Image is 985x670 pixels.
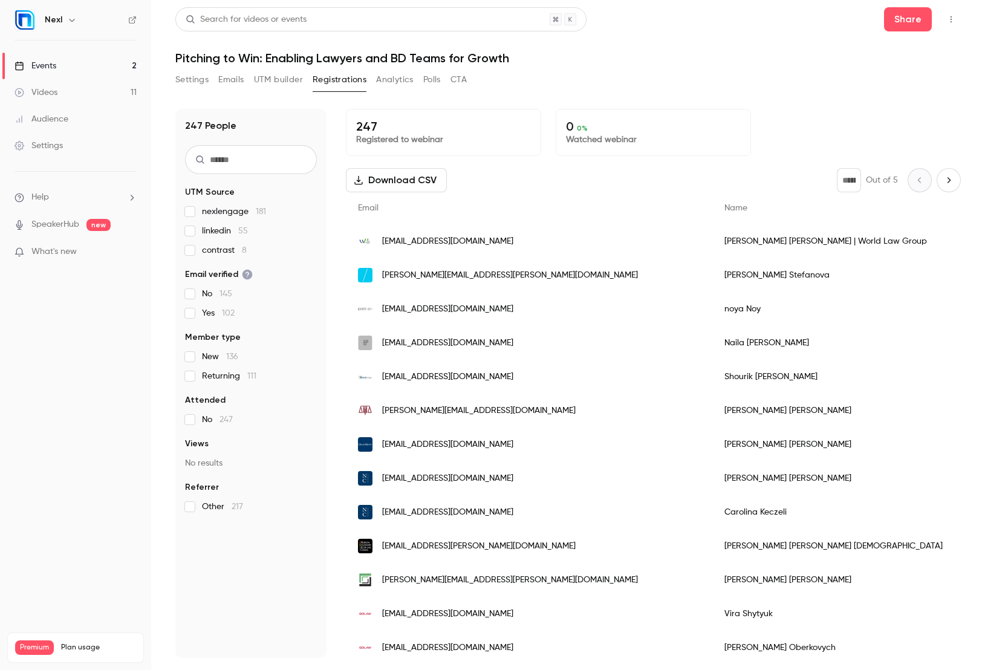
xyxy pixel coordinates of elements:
[382,642,513,654] span: [EMAIL_ADDRESS][DOMAIN_NAME]
[937,168,961,192] button: Next page
[202,351,238,363] span: New
[202,225,248,237] span: linkedin
[712,529,955,563] div: [PERSON_NAME] [PERSON_NAME] [DEMOGRAPHIC_DATA]
[175,51,961,65] h1: Pitching to Win: Enabling Lawyers and BD Teams for Growth
[31,191,49,204] span: Help
[382,472,513,485] span: [EMAIL_ADDRESS][DOMAIN_NAME]
[15,140,63,152] div: Settings
[866,174,898,186] p: Out of 5
[238,227,248,235] span: 55
[358,539,372,553] img: rebaza-alcazar.com
[382,540,576,553] span: [EMAIL_ADDRESS][PERSON_NAME][DOMAIN_NAME]
[712,631,955,665] div: [PERSON_NAME] Oberkovych
[226,353,238,361] span: 136
[376,70,414,89] button: Analytics
[175,70,209,89] button: Settings
[382,574,638,587] span: [PERSON_NAME][EMAIL_ADDRESS][PERSON_NAME][DOMAIN_NAME]
[358,573,372,587] img: lowndes-law.com
[712,360,955,394] div: Shourik [PERSON_NAME]
[577,124,588,132] span: 0 %
[185,331,241,343] span: Member type
[358,302,372,316] img: erm-law.com
[358,505,372,519] img: nyc.com.ar
[185,186,317,513] section: facet-groups
[566,119,741,134] p: 0
[15,191,137,204] li: help-dropdown-opener
[202,307,235,319] span: Yes
[202,244,247,256] span: contrast
[712,428,955,461] div: [PERSON_NAME] [PERSON_NAME]
[15,10,34,30] img: Nexl
[382,506,513,519] span: [EMAIL_ADDRESS][DOMAIN_NAME]
[423,70,441,89] button: Polls
[358,204,379,212] span: Email
[247,372,256,380] span: 111
[382,371,513,383] span: [EMAIL_ADDRESS][DOMAIN_NAME]
[358,437,372,452] img: duanemorris.com
[202,206,266,218] span: nexlengage
[185,119,236,133] h1: 247 People
[202,414,233,426] span: No
[358,336,372,350] img: hafezlaw.com
[185,186,235,198] span: UTM Source
[382,269,638,282] span: [PERSON_NAME][EMAIL_ADDRESS][PERSON_NAME][DOMAIN_NAME]
[15,113,68,125] div: Audience
[712,563,955,597] div: [PERSON_NAME] [PERSON_NAME]
[712,495,955,529] div: Carolina Keczeli
[313,70,366,89] button: Registrations
[382,608,513,620] span: [EMAIL_ADDRESS][DOMAIN_NAME]
[382,303,513,316] span: [EMAIL_ADDRESS][DOMAIN_NAME]
[232,503,243,511] span: 217
[186,13,307,26] div: Search for videos or events
[61,643,136,652] span: Plan usage
[15,640,54,655] span: Premium
[884,7,932,31] button: Share
[185,394,226,406] span: Attended
[31,246,77,258] span: What's new
[356,134,531,146] p: Registered to webinar
[712,224,955,258] div: [PERSON_NAME] [PERSON_NAME] | World Law Group
[15,60,56,72] div: Events
[185,438,209,450] span: Views
[222,309,235,317] span: 102
[254,70,303,89] button: UTM builder
[712,258,955,292] div: [PERSON_NAME] Stefanova
[185,268,253,281] span: Email verified
[382,438,513,451] span: [EMAIL_ADDRESS][DOMAIN_NAME]
[122,247,137,258] iframe: Noticeable Trigger
[358,369,372,384] img: sipahigroup.com
[566,134,741,146] p: Watched webinar
[382,235,513,248] span: [EMAIL_ADDRESS][DOMAIN_NAME]
[256,207,266,216] span: 181
[358,268,372,282] img: karanovicpartners.com
[712,292,955,326] div: noya Noy
[712,394,955,428] div: [PERSON_NAME] [PERSON_NAME]
[219,290,232,298] span: 145
[358,471,372,486] img: nyc.com.ar
[356,119,531,134] p: 247
[219,415,233,424] span: 247
[712,326,955,360] div: Naila [PERSON_NAME]
[45,14,62,26] h6: Nexl
[712,461,955,495] div: [PERSON_NAME] [PERSON_NAME]
[358,640,372,655] img: golaw.ua
[712,597,955,631] div: Vira Shytyuk
[86,219,111,231] span: new
[15,86,57,99] div: Videos
[382,337,513,350] span: [EMAIL_ADDRESS][DOMAIN_NAME]
[450,70,467,89] button: CTA
[358,607,372,621] img: golaw.ua
[358,234,372,249] img: theworldlawgroup.com
[202,370,256,382] span: Returning
[31,218,79,231] a: SpeakerHub
[202,288,232,300] span: No
[346,168,447,192] button: Download CSV
[724,204,747,212] span: Name
[185,457,317,469] p: No results
[218,70,244,89] button: Emails
[358,403,372,418] img: cibuslex.it
[202,501,243,513] span: Other
[185,481,219,493] span: Referrer
[242,246,247,255] span: 8
[382,405,576,417] span: [PERSON_NAME][EMAIL_ADDRESS][DOMAIN_NAME]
